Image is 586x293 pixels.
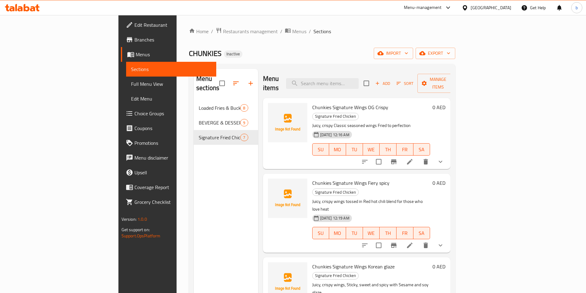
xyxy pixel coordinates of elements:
span: 9 [241,120,248,126]
button: FR [397,227,413,239]
span: Signature Fried Chicken [313,113,358,120]
div: [GEOGRAPHIC_DATA] [471,4,511,11]
span: SA [416,229,428,238]
span: 1.0.0 [138,215,147,223]
li: / [309,28,311,35]
img: Chunkies Signature Wings Fiery spicy [268,179,307,218]
a: Menus [121,47,216,62]
button: sort-choices [357,238,372,253]
button: show more [433,154,448,169]
button: SU [312,143,329,156]
button: WE [363,143,380,156]
span: SU [315,229,327,238]
button: Branch-specific-item [386,238,401,253]
button: TH [380,143,397,156]
button: SU [312,227,329,239]
span: Chunkies Signature Wings Fiery spicy [312,178,389,188]
span: Add item [373,79,393,88]
p: Juicy, crispy wings tossed in Red hot chili blend for those who love heat [312,198,430,213]
button: SA [413,143,430,156]
a: Support.OpsPlatform [122,232,161,240]
span: Promotions [134,139,211,147]
button: delete [418,154,433,169]
img: Chunkies Signature Wings OG Crispy [268,103,307,142]
div: Signature Fried Chicken7 [194,130,258,145]
span: TU [349,229,361,238]
button: TH [380,227,397,239]
a: Edit Restaurant [121,18,216,32]
span: Select section [360,77,373,90]
button: export [416,48,455,59]
span: Inactive [224,51,242,57]
a: Restaurants management [216,27,278,35]
svg: Show Choices [437,158,444,165]
div: items [240,104,248,112]
span: Full Menu View [131,80,211,88]
h6: 0 AED [433,179,445,187]
div: Signature Fried Chicken [312,113,359,120]
div: BEVERGE & DESSERT9 [194,115,258,130]
span: Signature Fried Chicken [313,272,358,279]
span: Upsell [134,169,211,176]
a: Menus [285,27,306,35]
button: import [374,48,413,59]
button: MO [329,227,346,239]
span: Sections [131,65,211,73]
span: Edit Menu [131,95,211,102]
a: Promotions [121,136,216,150]
a: Menu disclaimer [121,150,216,165]
button: MO [329,143,346,156]
span: Loaded Fries & Buckets [199,104,240,112]
a: Edit Menu [126,91,216,106]
span: Grocery Checklist [134,198,211,206]
span: Chunkies Signature Wings Korean glaze [312,262,395,271]
button: Add [373,79,393,88]
span: export [421,49,450,57]
span: Coverage Report [134,184,211,191]
button: Branch-specific-item [386,154,401,169]
button: TU [346,143,363,156]
li: / [280,28,282,35]
span: Sort items [393,79,417,88]
span: Menus [136,51,211,58]
span: Select to update [372,239,385,252]
span: Signature Fried Chicken [199,134,240,141]
button: show more [433,238,448,253]
span: [DATE] 12:16 AM [318,132,352,138]
a: Branches [121,32,216,47]
h2: Menu items [263,74,279,93]
div: items [240,134,248,141]
button: TU [346,227,363,239]
button: WE [363,227,380,239]
button: FR [397,143,413,156]
span: Manage items [422,76,454,91]
button: Manage items [417,74,459,93]
a: Full Menu View [126,77,216,91]
span: SU [315,145,327,154]
a: Coverage Report [121,180,216,195]
span: b [576,4,578,11]
a: Coupons [121,121,216,136]
nav: breadcrumb [189,27,455,35]
span: import [379,49,408,57]
span: Version: [122,215,137,223]
a: Upsell [121,165,216,180]
button: SA [413,227,430,239]
a: Edit menu item [406,242,413,249]
h6: 0 AED [433,103,445,112]
span: TH [382,229,394,238]
span: Chunkies Signature Wings OG Crispy [312,103,388,112]
span: TU [349,145,361,154]
nav: Menu sections [194,98,258,147]
span: [DATE] 12:19 AM [318,215,352,221]
input: search [286,78,359,89]
p: Juicy, crispy Classic seasoned wings Fried to perfection [312,122,430,129]
span: BEVERGE & DESSERT [199,119,240,126]
span: Restaurants management [223,28,278,35]
span: FR [399,145,411,154]
span: SA [416,145,428,154]
a: Grocery Checklist [121,195,216,209]
button: delete [418,238,433,253]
